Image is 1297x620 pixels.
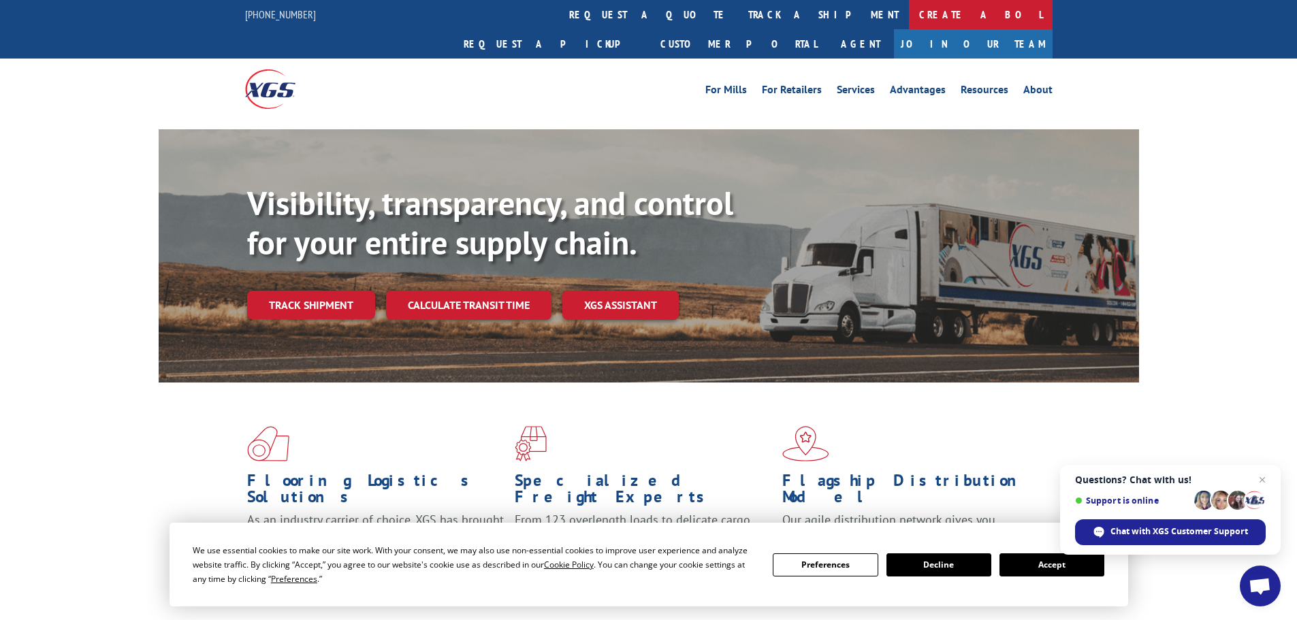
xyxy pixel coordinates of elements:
h1: Specialized Freight Experts [515,472,772,512]
span: Preferences [271,573,317,585]
span: Support is online [1075,495,1189,506]
button: Preferences [773,553,878,576]
span: As an industry carrier of choice, XGS has brought innovation and dedication to flooring logistics... [247,512,504,560]
a: Calculate transit time [386,291,551,320]
div: Chat with XGS Customer Support [1075,519,1266,545]
span: Cookie Policy [544,559,594,570]
a: Track shipment [247,291,375,319]
img: xgs-icon-total-supply-chain-intelligence-red [247,426,289,461]
a: Services [837,84,875,99]
a: Agent [827,29,894,59]
a: Advantages [890,84,946,99]
a: Customer Portal [650,29,827,59]
span: Close chat [1254,472,1270,488]
button: Decline [886,553,991,576]
h1: Flagship Distribution Model [782,472,1040,512]
a: XGS ASSISTANT [562,291,679,320]
img: xgs-icon-focused-on-flooring-red [515,426,547,461]
span: Chat with XGS Customer Support [1110,525,1248,538]
a: Join Our Team [894,29,1053,59]
span: Questions? Chat with us! [1075,474,1266,485]
div: Cookie Consent Prompt [170,523,1128,606]
a: About [1023,84,1053,99]
h1: Flooring Logistics Solutions [247,472,505,512]
b: Visibility, transparency, and control for your entire supply chain. [247,182,733,263]
a: For Retailers [762,84,822,99]
a: For Mills [705,84,747,99]
p: From 123 overlength loads to delicate cargo, our experienced staff knows the best way to move you... [515,512,772,572]
img: xgs-icon-flagship-distribution-model-red [782,426,829,461]
button: Accept [999,553,1104,576]
a: Request a pickup [453,29,650,59]
a: Resources [961,84,1008,99]
a: [PHONE_NUMBER] [245,7,316,21]
div: Open chat [1240,566,1281,606]
span: Our agile distribution network gives you nationwide inventory management on demand. [782,512,1033,544]
div: We use essential cookies to make our site work. With your consent, we may also use non-essential ... [193,543,756,586]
